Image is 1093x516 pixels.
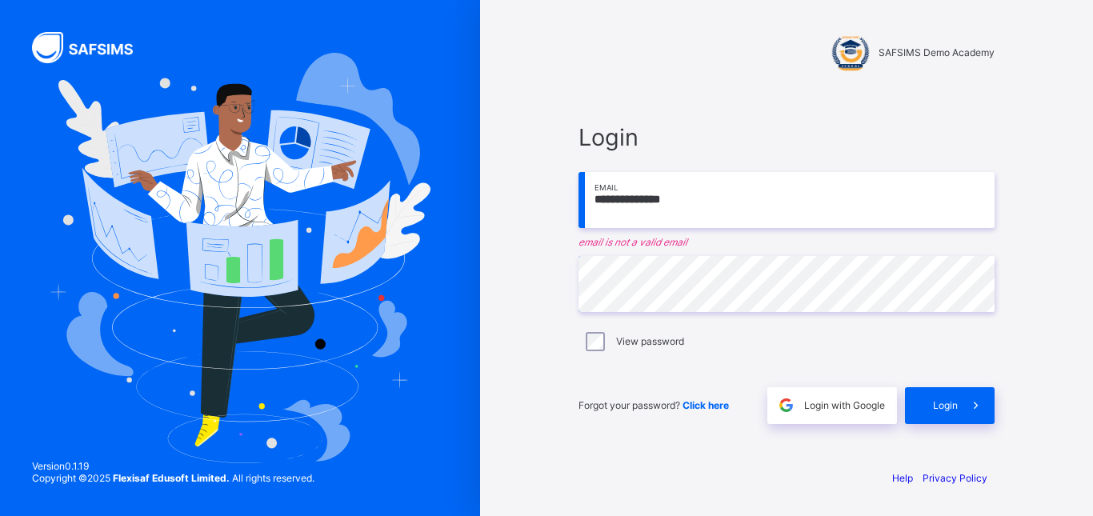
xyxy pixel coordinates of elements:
a: Help [892,472,913,484]
span: Copyright © 2025 All rights reserved. [32,472,314,484]
span: Version 0.1.19 [32,460,314,472]
label: View password [616,335,684,347]
strong: Flexisaf Edusoft Limited. [113,472,230,484]
img: Hero Image [50,53,430,462]
img: SAFSIMS Logo [32,32,152,63]
a: Click here [683,399,729,411]
span: Login with Google [804,399,885,411]
a: Privacy Policy [923,472,987,484]
span: Login [579,123,995,151]
img: google.396cfc9801f0270233282035f929180a.svg [777,396,795,414]
span: SAFSIMS Demo Academy [879,46,995,58]
span: Forgot your password? [579,399,729,411]
span: Login [933,399,958,411]
em: email is not a valid email [579,236,995,248]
